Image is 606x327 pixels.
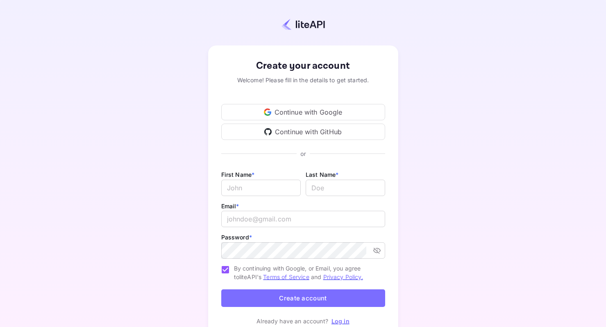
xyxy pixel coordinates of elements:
[221,211,385,227] input: johndoe@gmail.com
[281,18,325,30] img: liteapi
[370,243,384,258] button: toggle password visibility
[221,76,385,84] div: Welcome! Please fill in the details to get started.
[306,171,339,178] label: Last Name
[221,171,255,178] label: First Name
[256,317,328,325] p: Already have an account?
[263,273,309,280] a: Terms of Service
[331,318,350,325] a: Log in
[221,234,252,241] label: Password
[234,264,379,281] span: By continuing with Google, or Email, you agree to liteAPI's and
[306,180,385,196] input: Doe
[323,273,363,280] a: Privacy Policy.
[221,289,385,307] button: Create account
[221,104,385,120] div: Continue with Google
[221,59,385,73] div: Create your account
[221,180,301,196] input: John
[221,124,385,140] div: Continue with GitHub
[221,203,239,210] label: Email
